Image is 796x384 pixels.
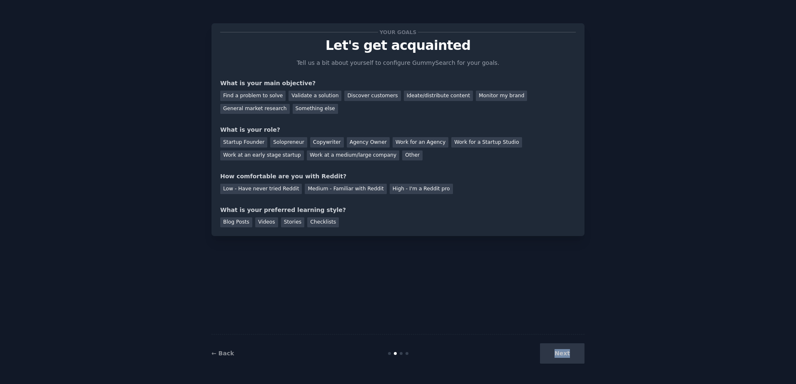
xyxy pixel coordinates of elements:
div: Stories [281,217,304,228]
div: Medium - Familiar with Reddit [305,184,386,194]
p: Let's get acquainted [220,38,576,53]
p: Tell us a bit about yourself to configure GummySearch for your goals. [293,59,503,67]
div: Something else [293,104,338,114]
div: Discover customers [344,91,400,101]
div: What is your main objective? [220,79,576,88]
div: Work for a Startup Studio [451,137,522,148]
div: Agency Owner [347,137,390,148]
div: Monitor my brand [476,91,527,101]
a: ← Back [211,350,234,357]
div: What is your preferred learning style? [220,206,576,214]
div: Work at a medium/large company [307,150,399,161]
div: Copywriter [310,137,344,148]
span: Your goals [378,28,418,37]
div: What is your role? [220,126,576,134]
div: Blog Posts [220,217,252,228]
div: Low - Have never tried Reddit [220,184,302,194]
div: Find a problem to solve [220,91,286,101]
div: General market research [220,104,290,114]
div: Validate a solution [289,91,341,101]
div: High - I'm a Reddit pro [390,184,453,194]
div: Other [402,150,423,161]
div: Ideate/distribute content [404,91,473,101]
div: Work for an Agency [393,137,448,148]
div: How comfortable are you with Reddit? [220,172,576,181]
div: Videos [255,217,278,228]
div: Work at an early stage startup [220,150,304,161]
div: Solopreneur [270,137,307,148]
div: Startup Founder [220,137,267,148]
div: Checklists [307,217,339,228]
